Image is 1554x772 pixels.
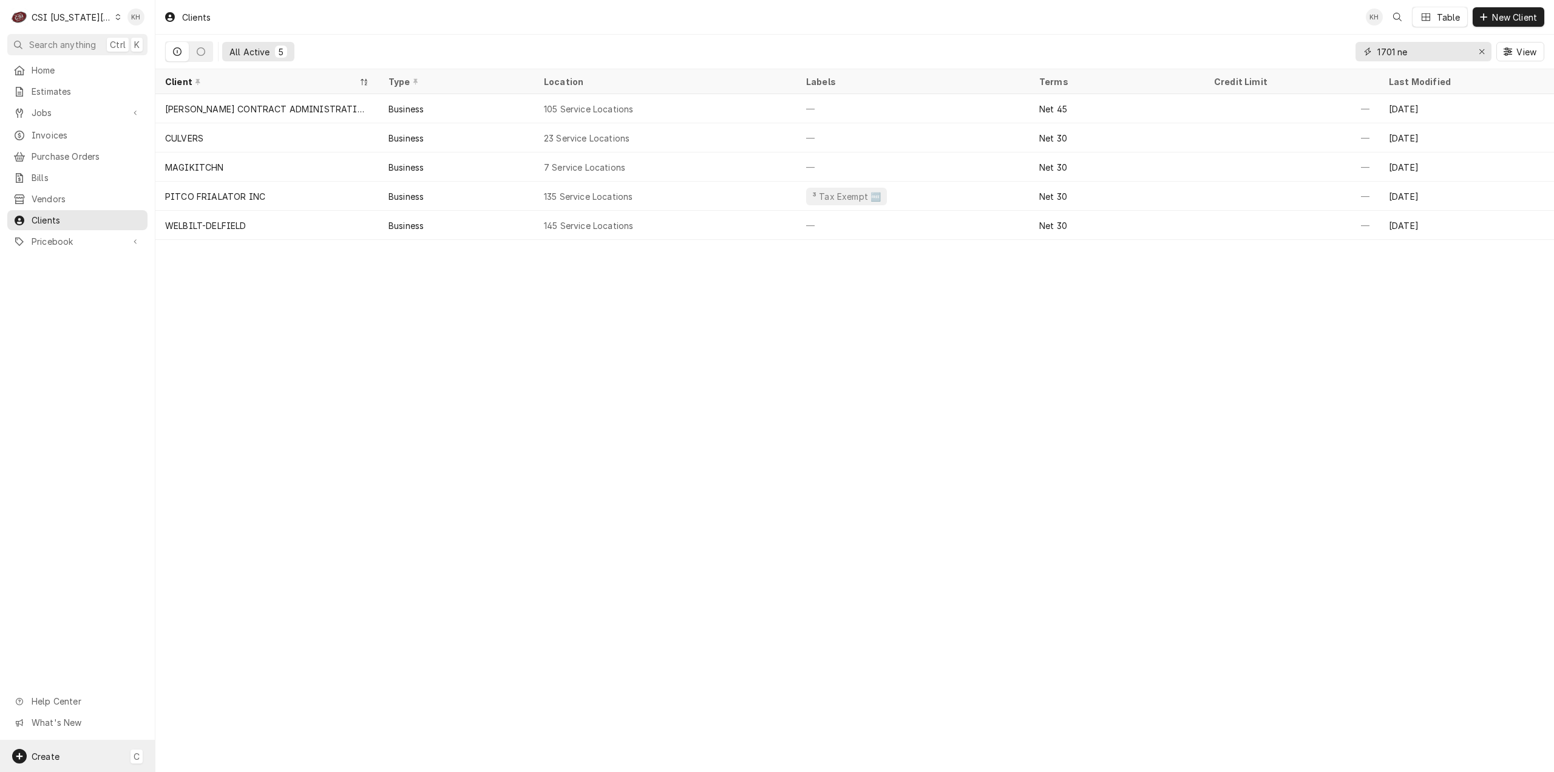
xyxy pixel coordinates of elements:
div: CSI Kansas City.'s Avatar [11,9,28,26]
button: New Client [1473,7,1544,27]
div: 145 Service Locations [544,219,633,232]
div: — [796,211,1030,240]
a: Invoices [7,125,148,145]
div: 7 Service Locations [544,161,625,174]
div: Client [165,75,357,88]
span: Jobs [32,106,123,119]
div: ³ Tax Exempt 🆓 [811,190,882,203]
div: PITCO FRIALATOR INC [165,190,265,203]
div: Last Modified [1389,75,1542,88]
div: — [1204,94,1379,123]
div: — [1204,211,1379,240]
div: [DATE] [1379,211,1554,240]
span: K [134,38,140,51]
div: Business [388,190,424,203]
button: Erase input [1472,42,1491,61]
button: Open search [1388,7,1407,27]
div: — [1204,123,1379,152]
a: Vendors [7,189,148,209]
div: Table [1437,11,1461,24]
div: — [1204,182,1379,211]
span: What's New [32,716,140,729]
div: — [796,152,1030,182]
div: Net 45 [1039,103,1067,115]
div: 5 [277,46,285,58]
div: 135 Service Locations [544,190,633,203]
span: Help Center [32,695,140,708]
div: Terms [1039,75,1192,88]
span: Estimates [32,85,141,98]
div: 23 Service Locations [544,132,629,145]
div: Net 30 [1039,132,1067,145]
div: [DATE] [1379,182,1554,211]
div: Net 30 [1039,190,1067,203]
div: — [796,123,1030,152]
div: Kelsey Hetlage's Avatar [127,9,144,26]
div: Location [544,75,787,88]
div: KH [1366,9,1383,26]
span: New Client [1490,11,1539,24]
div: Business [388,132,424,145]
div: Net 30 [1039,161,1067,174]
a: Home [7,60,148,80]
span: Ctrl [110,38,126,51]
div: C [11,9,28,26]
span: Purchase Orders [32,150,141,163]
div: [DATE] [1379,94,1554,123]
a: Bills [7,168,148,188]
a: Go to Help Center [7,691,148,711]
button: Search anythingCtrlK [7,34,148,55]
a: Go to Pricebook [7,231,148,251]
span: Create [32,751,59,762]
div: [DATE] [1379,123,1554,152]
div: 105 Service Locations [544,103,633,115]
div: — [796,94,1030,123]
a: Estimates [7,81,148,101]
a: Go to What's New [7,712,148,733]
div: — [1204,152,1379,182]
button: View [1496,42,1544,61]
div: Net 30 [1039,219,1067,232]
div: Type [388,75,522,88]
a: Purchase Orders [7,146,148,166]
div: MAGIKITCHN [165,161,224,174]
span: Clients [32,214,141,227]
div: KH [127,9,144,26]
div: Credit Limit [1214,75,1367,88]
div: [PERSON_NAME] CONTRACT ADMINISTRATION [165,103,369,115]
div: CSI [US_STATE][GEOGRAPHIC_DATA]. [32,11,112,24]
div: Business [388,161,424,174]
div: All Active [229,46,270,58]
div: Kelsey Hetlage's Avatar [1366,9,1383,26]
a: Clients [7,210,148,230]
div: Business [388,219,424,232]
span: View [1514,46,1539,58]
span: Bills [32,171,141,184]
span: Home [32,64,141,77]
div: Business [388,103,424,115]
div: WELBILT-DELFIELD [165,219,246,232]
div: [DATE] [1379,152,1554,182]
span: Pricebook [32,235,123,248]
input: Keyword search [1377,42,1468,61]
span: C [134,750,140,763]
a: Go to Jobs [7,103,148,123]
div: Labels [806,75,1020,88]
span: Vendors [32,193,141,205]
span: Invoices [32,129,141,142]
span: Search anything [29,38,96,51]
div: CULVERS [165,132,203,145]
